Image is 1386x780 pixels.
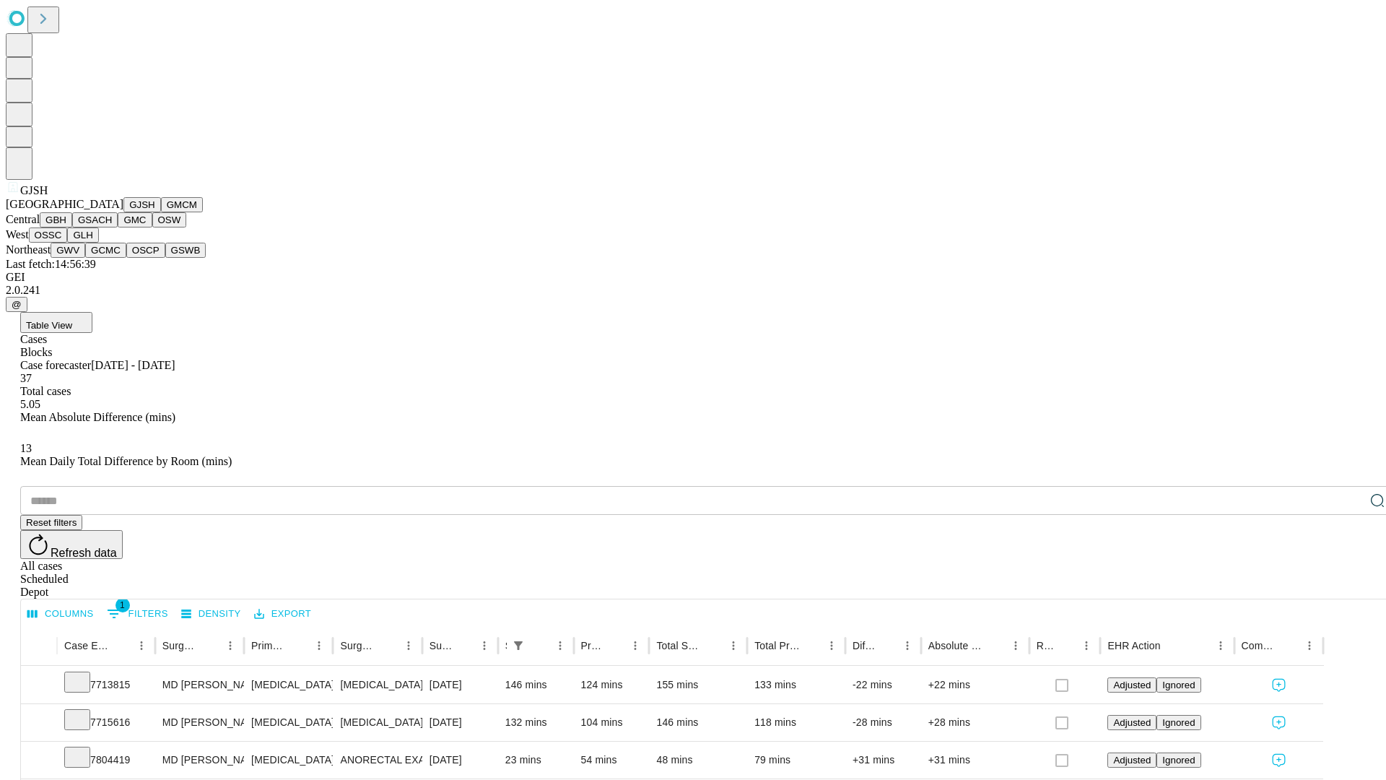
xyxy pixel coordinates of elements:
[1162,755,1195,766] span: Ignored
[91,359,175,371] span: [DATE] - [DATE]
[28,711,50,736] button: Expand
[1006,636,1026,656] button: Menu
[340,667,414,703] div: [MEDICAL_DATA]
[928,742,1022,779] div: +31 mins
[6,213,40,225] span: Central
[398,636,419,656] button: Menu
[1211,636,1231,656] button: Menu
[309,636,329,656] button: Menu
[581,742,642,779] div: 54 mins
[162,667,237,703] div: MD [PERSON_NAME] E Md
[1156,715,1200,730] button: Ignored
[1076,636,1097,656] button: Menu
[605,636,625,656] button: Sort
[656,704,740,741] div: 146 mins
[853,704,914,741] div: -28 mins
[20,385,71,397] span: Total cases
[853,667,914,703] div: -22 mins
[6,284,1380,297] div: 2.0.241
[505,704,567,741] div: 132 mins
[1156,753,1200,768] button: Ignored
[1037,640,1055,651] div: Resolved in EHR
[1113,755,1151,766] span: Adjusted
[20,359,91,371] span: Case forecaster
[801,636,821,656] button: Sort
[220,636,240,656] button: Menu
[928,667,1022,703] div: +22 mins
[754,742,838,779] div: 79 mins
[1162,680,1195,690] span: Ignored
[20,398,40,410] span: 5.05
[51,243,85,258] button: GWV
[251,704,326,741] div: [MEDICAL_DATA]
[26,320,72,331] span: Table View
[581,667,642,703] div: 124 mins
[28,673,50,698] button: Expand
[378,636,398,656] button: Sort
[64,704,148,741] div: 7715616
[118,212,152,227] button: GMC
[928,640,984,651] div: Absolute Difference
[1162,717,1195,728] span: Ignored
[508,636,528,656] button: Show filters
[200,636,220,656] button: Sort
[430,640,453,651] div: Surgery Date
[26,517,77,528] span: Reset filters
[20,455,232,467] span: Mean Daily Total Difference by Room (mins)
[20,184,48,196] span: GJSH
[6,297,27,312] button: @
[20,372,32,384] span: 37
[508,636,528,656] div: 1 active filter
[754,704,838,741] div: 118 mins
[123,197,161,212] button: GJSH
[474,636,494,656] button: Menu
[430,667,491,703] div: [DATE]
[430,742,491,779] div: [DATE]
[6,271,1380,284] div: GEI
[20,530,123,559] button: Refresh data
[505,667,567,703] div: 146 mins
[1056,636,1076,656] button: Sort
[853,742,914,779] div: +31 mins
[161,197,203,212] button: GMCM
[6,243,51,256] span: Northeast
[64,640,110,651] div: Case Epic Id
[12,299,22,310] span: @
[131,636,152,656] button: Menu
[103,602,172,625] button: Show filters
[625,636,645,656] button: Menu
[505,742,567,779] div: 23 mins
[581,640,604,651] div: Predicted In Room Duration
[1113,717,1151,728] span: Adjusted
[550,636,570,656] button: Menu
[20,442,32,454] span: 13
[250,603,315,625] button: Export
[20,312,92,333] button: Table View
[454,636,474,656] button: Sort
[928,704,1022,741] div: +28 mins
[723,636,744,656] button: Menu
[289,636,309,656] button: Sort
[656,640,702,651] div: Total Scheduled Duration
[853,640,876,651] div: Difference
[6,198,123,210] span: [GEOGRAPHIC_DATA]
[29,227,68,243] button: OSSC
[51,547,117,559] span: Refresh data
[251,667,326,703] div: [MEDICAL_DATA]
[1279,636,1299,656] button: Sort
[985,636,1006,656] button: Sort
[6,258,96,270] span: Last fetch: 14:56:39
[28,748,50,773] button: Expand
[430,704,491,741] div: [DATE]
[6,228,29,240] span: West
[111,636,131,656] button: Sort
[340,742,414,779] div: ANORECTAL EXAM UNDER ANESTHESIA
[340,704,414,741] div: [MEDICAL_DATA]
[1156,677,1200,693] button: Ignored
[24,603,97,625] button: Select columns
[67,227,98,243] button: GLH
[178,603,245,625] button: Density
[656,667,740,703] div: 155 mins
[72,212,118,227] button: GSACH
[340,640,376,651] div: Surgery Name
